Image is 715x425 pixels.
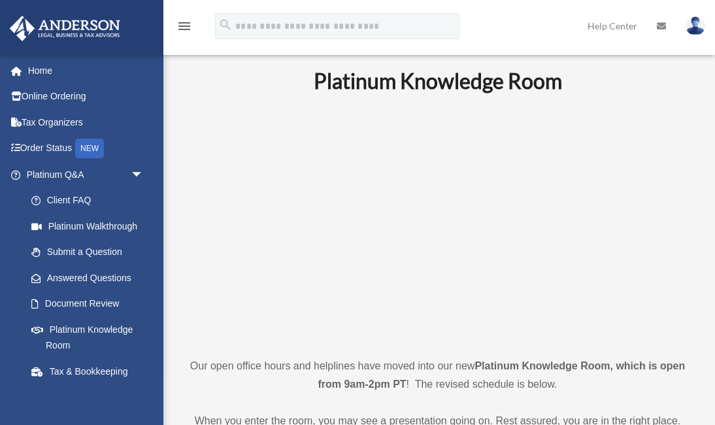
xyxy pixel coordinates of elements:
a: Platinum Walkthrough [18,213,163,239]
strong: Platinum Knowledge Room, which is open from 9am-2pm PT [318,360,685,390]
a: Tax Organizers [9,109,163,135]
a: Online Ordering [9,84,163,110]
img: User Pic [686,16,705,35]
div: NEW [75,139,104,158]
a: Client FAQ [18,188,163,214]
a: Document Review [18,291,163,317]
iframe: 231110_Toby_KnowledgeRoom [242,112,634,333]
i: search [218,18,233,32]
p: Our open office hours and helplines have moved into our new ! The revised schedule is below. [186,357,689,394]
b: Platinum Knowledge Room [314,68,562,93]
i: menu [176,18,192,34]
a: Tax & Bookkeeping Packages [18,358,163,400]
a: Submit a Question [18,239,163,265]
a: Home [9,58,163,84]
a: Order StatusNEW [9,135,163,162]
a: menu [176,23,192,34]
a: Platinum Knowledge Room [18,316,157,358]
a: Answered Questions [18,265,163,291]
img: Anderson Advisors Platinum Portal [6,16,124,41]
span: arrow_drop_down [131,161,157,188]
a: Platinum Q&Aarrow_drop_down [9,161,163,188]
